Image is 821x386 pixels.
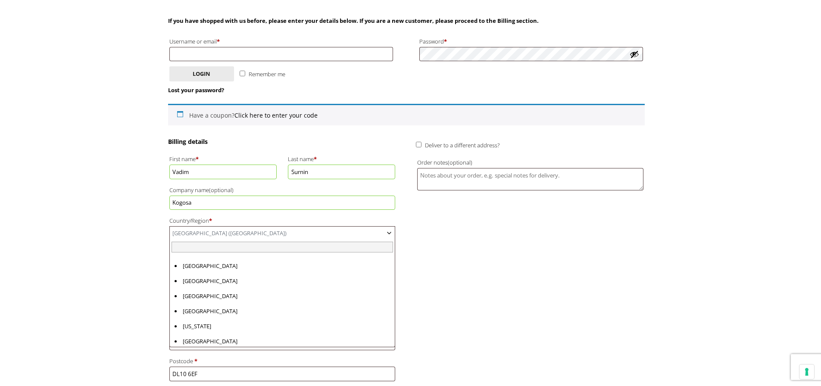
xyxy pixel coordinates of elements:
label: Last name [288,153,396,165]
button: Your consent preferences for tracking technologies [799,364,814,379]
span: (optional) [448,159,472,166]
li: [US_STATE] [172,319,393,334]
span: Country/Region [169,226,396,240]
label: Username or email [169,36,393,47]
p: If you have shopped with us before, please enter your details below. If you are a new customer, p... [168,16,645,26]
li: [GEOGRAPHIC_DATA] [172,274,393,289]
label: Company name [169,184,396,196]
span: (optional) [209,186,234,194]
label: Order notes [417,157,643,168]
label: Country/Region [169,215,396,226]
input: Deliver to a different address? [416,142,421,147]
a: Lost your password? [168,86,224,94]
span: United Kingdom (UK) [170,227,395,240]
h3: Billing details [168,137,397,146]
label: First name [169,153,277,165]
label: Postcode [169,355,396,367]
li: [GEOGRAPHIC_DATA] [172,304,393,319]
label: Password [419,36,643,47]
input: Remember me [240,71,245,76]
a: Enter your coupon code [234,111,318,119]
li: [GEOGRAPHIC_DATA] [172,289,393,304]
button: Login [169,66,234,81]
div: Have a coupon? [168,104,645,125]
li: [GEOGRAPHIC_DATA] [172,334,393,349]
span: Remember me [249,70,285,78]
button: Show password [630,50,639,59]
li: [GEOGRAPHIC_DATA] [172,258,393,274]
span: Deliver to a different address? [425,141,499,149]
